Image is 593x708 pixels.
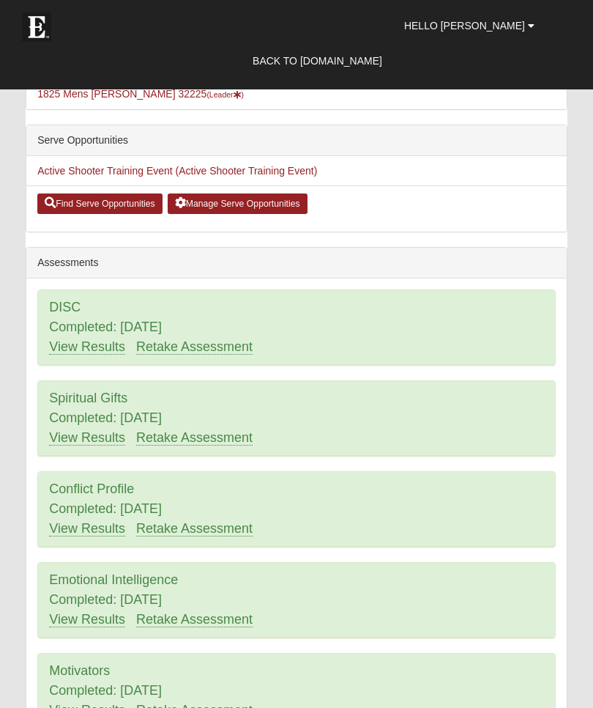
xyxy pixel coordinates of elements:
[37,165,317,177] a: Active Shooter Training Event (Active Shooter Training Event)
[38,472,555,547] div: Conflict Profile Completed: [DATE]
[136,612,253,627] a: Retake Assessment
[49,612,125,627] a: View Results
[26,248,567,279] div: Assessments
[38,563,555,638] div: Emotional Intelligence Completed: [DATE]
[38,290,555,365] div: DISC Completed: [DATE]
[136,339,253,355] a: Retake Assessment
[404,20,525,32] span: Hello [PERSON_NAME]
[22,12,51,42] img: Eleven22 logo
[49,521,125,536] a: View Results
[38,381,555,456] div: Spiritual Gifts Completed: [DATE]
[49,430,125,446] a: View Results
[26,125,567,156] div: Serve Opportunities
[49,339,125,355] a: View Results
[37,193,163,214] a: Find Serve Opportunities
[136,430,253,446] a: Retake Assessment
[393,7,545,44] a: Hello [PERSON_NAME]
[242,43,393,79] a: Back to [DOMAIN_NAME]
[168,193,307,214] a: Manage Serve Opportunities
[136,521,253,536] a: Retake Assessment
[206,90,244,99] small: (Leader )
[37,88,244,100] a: 1825 Mens [PERSON_NAME] 32225(Leader)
